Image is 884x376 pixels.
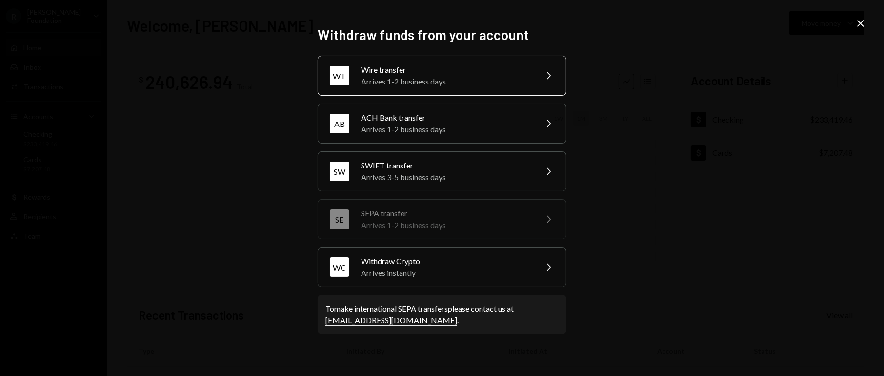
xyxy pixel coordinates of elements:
[330,257,349,277] div: WC
[361,171,531,183] div: Arrives 3-5 business days
[318,104,566,144] button: ABACH Bank transferArrives 1-2 business days
[361,255,531,267] div: Withdraw Crypto
[330,66,349,85] div: WT
[325,303,559,326] div: To make international SEPA transfers please contact us at .
[325,315,457,326] a: [EMAIL_ADDRESS][DOMAIN_NAME]
[361,160,531,171] div: SWIFT transfer
[318,56,566,96] button: WTWire transferArrives 1-2 business days
[318,151,566,191] button: SWSWIFT transferArrives 3-5 business days
[361,112,531,124] div: ACH Bank transfer
[361,64,531,76] div: Wire transfer
[361,267,531,279] div: Arrives instantly
[318,199,566,239] button: SESEPA transferArrives 1-2 business days
[330,209,349,229] div: SE
[361,124,531,135] div: Arrives 1-2 business days
[361,208,531,219] div: SEPA transfer
[361,219,531,231] div: Arrives 1-2 business days
[361,76,531,87] div: Arrives 1-2 business days
[330,114,349,133] div: AB
[318,25,566,44] h2: Withdraw funds from your account
[318,247,566,287] button: WCWithdraw CryptoArrives instantly
[330,162,349,181] div: SW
